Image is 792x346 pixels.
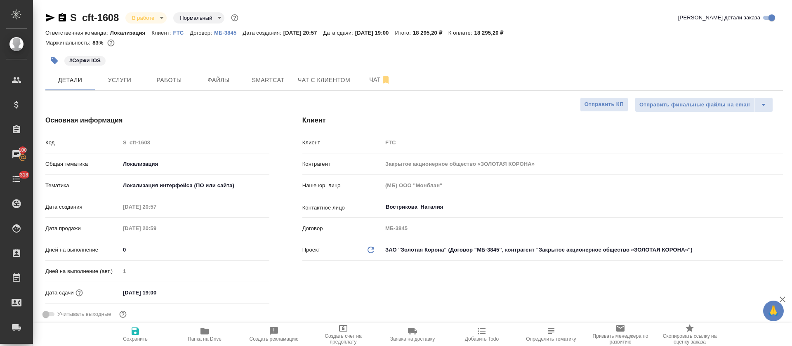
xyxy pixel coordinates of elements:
[465,336,499,342] span: Добавить Todo
[381,75,391,85] svg: Отписаться
[635,97,773,112] div: split button
[302,224,382,233] p: Договор
[106,38,116,48] button: 2578.00 RUB;
[120,137,269,148] input: Пустое поле
[382,137,783,148] input: Пустое поле
[69,56,101,65] p: #Сержи IOS
[2,169,31,189] a: 318
[14,146,32,154] span: 100
[173,29,190,36] a: FTC
[120,222,192,234] input: Пустое поле
[655,323,724,346] button: Скопировать ссылку на оценку заказа
[120,157,269,171] div: Локализация
[660,333,719,345] span: Скопировать ссылку на оценку заказа
[45,267,120,275] p: Дней на выполнение (авт.)
[766,302,780,320] span: 🙏
[190,30,214,36] p: Договор:
[302,204,382,212] p: Контактное лицо
[100,75,139,85] span: Услуги
[125,12,167,24] div: В работе
[382,158,783,170] input: Пустое поле
[447,323,516,346] button: Добавить Todo
[50,75,90,85] span: Детали
[229,12,240,23] button: Доп статусы указывают на важность/срочность заказа
[302,139,382,147] p: Клиент
[199,75,238,85] span: Файлы
[309,323,378,346] button: Создать счет на предоплату
[323,30,355,36] p: Дата сдачи:
[248,75,288,85] span: Smartcat
[355,30,395,36] p: [DATE] 19:00
[302,160,382,168] p: Контрагент
[57,310,111,318] span: Учитывать выходные
[639,100,750,110] span: Отправить финальные файлы на email
[45,30,110,36] p: Ответственная команда:
[390,336,435,342] span: Заявка на доставку
[45,115,269,125] h4: Основная информация
[120,201,192,213] input: Пустое поле
[778,206,780,208] button: Open
[45,52,64,70] button: Добавить тэг
[360,75,400,85] span: Чат
[302,181,382,190] p: Наше юр. лицо
[214,29,243,36] a: МБ-3845
[45,160,120,168] p: Общая тематика
[130,14,157,21] button: В работе
[298,75,350,85] span: Чат с клиентом
[382,243,783,257] div: ЗАО "Золотая Корона" (Договор "МБ-3845", контрагент "Закрытое акционерное общество «ЗОЛОТАЯ КОРОН...
[101,323,170,346] button: Сохранить
[120,287,192,299] input: ✎ Введи что-нибудь
[151,30,173,36] p: Клиент:
[516,323,586,346] button: Определить тематику
[64,56,106,64] span: Сержи IOS
[585,100,624,109] span: Отправить КП
[45,40,92,46] p: Маржинальность:
[239,323,309,346] button: Создать рекламацию
[45,181,120,190] p: Тематика
[173,30,190,36] p: FTC
[526,336,576,342] span: Определить тематику
[2,144,31,165] a: 100
[45,203,120,211] p: Дата создания
[302,115,783,125] h4: Клиент
[188,336,222,342] span: Папка на Drive
[635,97,754,112] button: Отправить финальные файлы на email
[214,30,243,36] p: МБ-3845
[123,336,148,342] span: Сохранить
[313,333,373,345] span: Создать счет на предоплату
[92,40,105,46] p: 83%
[382,179,783,191] input: Пустое поле
[173,12,224,24] div: В работе
[45,224,120,233] p: Дата продажи
[243,30,283,36] p: Дата создания:
[120,244,269,256] input: ✎ Введи что-нибудь
[250,336,299,342] span: Создать рекламацию
[474,30,510,36] p: 18 295,20 ₽
[591,333,650,345] span: Призвать менеджера по развитию
[283,30,323,36] p: [DATE] 20:57
[395,30,412,36] p: Итого:
[57,13,67,23] button: Скопировать ссылку
[149,75,189,85] span: Работы
[382,222,783,234] input: Пустое поле
[70,12,119,23] a: S_cft-1608
[678,14,760,22] span: [PERSON_NAME] детали заказа
[448,30,474,36] p: К оплате:
[120,179,269,193] div: Локализация интерфейса (ПО или сайта)
[177,14,214,21] button: Нормальный
[763,301,784,321] button: 🙏
[45,289,74,297] p: Дата сдачи
[45,246,120,254] p: Дней на выполнение
[378,323,447,346] button: Заявка на доставку
[110,30,152,36] p: Локализация
[413,30,448,36] p: 18 295,20 ₽
[118,309,128,320] button: Выбери, если сб и вс нужно считать рабочими днями для выполнения заказа.
[580,97,628,112] button: Отправить КП
[74,287,85,298] button: Если добавить услуги и заполнить их объемом, то дата рассчитается автоматически
[45,139,120,147] p: Код
[120,265,269,277] input: Пустое поле
[302,246,321,254] p: Проект
[15,171,33,179] span: 318
[45,13,55,23] button: Скопировать ссылку для ЯМессенджера
[170,323,239,346] button: Папка на Drive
